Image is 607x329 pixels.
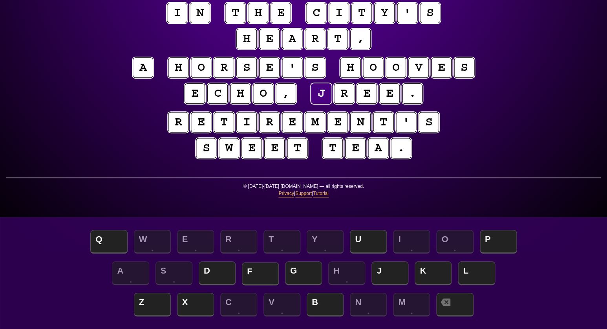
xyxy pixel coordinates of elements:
span: T [263,230,300,254]
puzzle-tile: e [264,138,285,158]
puzzle-tile: i [329,3,349,23]
puzzle-tile: r [168,112,188,132]
puzzle-tile: . [402,83,422,104]
span: G [285,261,322,285]
puzzle-tile: h [248,3,268,23]
puzzle-tile: s [420,3,440,23]
puzzle-tile: h [236,29,257,49]
puzzle-tile: s [196,138,216,158]
span: Z [134,293,171,316]
puzzle-tile: c [207,83,228,104]
puzzle-tile: v [408,57,429,78]
puzzle-tile: o [253,83,273,104]
span: B [307,293,344,316]
puzzle-tile: e [379,83,400,104]
puzzle-tile: e [259,29,280,49]
span: D [199,261,236,285]
puzzle-tile: n [190,3,210,23]
span: L [458,261,495,285]
puzzle-tile: s [305,57,325,78]
puzzle-tile: a [368,138,388,158]
puzzle-tile: w [219,138,239,158]
span: N [350,293,387,316]
puzzle-tile: s [454,57,474,78]
span: Y [307,230,344,254]
span: C [220,293,257,316]
puzzle-tile: e [431,57,452,78]
puzzle-tile: t [214,112,234,132]
puzzle-tile: j [311,83,331,104]
puzzle-tile: , [276,83,296,104]
puzzle-tile: t [351,3,372,23]
puzzle-tile: e [345,138,366,158]
puzzle-tile: o [191,57,211,78]
a: Support [295,190,312,197]
span: M [393,293,430,316]
span: X [177,293,214,316]
puzzle-tile: t [225,3,245,23]
a: Privacy [278,190,294,197]
span: A [112,261,149,285]
span: K [415,261,452,285]
puzzle-tile: y [374,3,395,23]
puzzle-tile: t [322,138,343,158]
puzzle-tile: n [350,112,371,132]
puzzle-tile: ' [282,57,302,78]
span: I [393,230,430,254]
span: O [436,230,473,254]
puzzle-tile: s [236,57,257,78]
puzzle-tile: h [230,83,250,104]
span: R [220,230,257,254]
puzzle-tile: t [287,138,307,158]
puzzle-tile: m [305,112,325,132]
puzzle-tile: a [133,57,153,78]
span: P [480,230,517,254]
puzzle-tile: e [241,138,262,158]
span: E [177,230,214,254]
puzzle-tile: h [340,57,360,78]
puzzle-tile: t [373,112,393,132]
puzzle-tile: e [357,83,377,104]
span: V [263,293,300,316]
p: © [DATE]-[DATE] [DOMAIN_NAME] — all rights reserved. | | [6,183,601,202]
span: F [242,262,279,285]
puzzle-tile: r [334,83,354,104]
a: Tutorial [313,190,329,197]
puzzle-tile: o [386,57,406,78]
puzzle-tile: e [327,112,348,132]
puzzle-tile: . [391,138,411,158]
span: J [371,261,408,285]
puzzle-tile: e [271,3,291,23]
puzzle-tile: r [214,57,234,78]
span: U [350,230,387,254]
span: S [155,261,192,285]
puzzle-tile: r [259,112,280,132]
puzzle-tile: e [259,57,280,78]
puzzle-tile: c [306,3,326,23]
puzzle-tile: ' [396,112,416,132]
puzzle-tile: ' [397,3,417,23]
puzzle-tile: t [327,29,348,49]
span: H [328,261,365,285]
puzzle-tile: a [282,29,302,49]
puzzle-tile: e [185,83,205,104]
puzzle-tile: r [305,29,325,49]
span: Q [90,230,127,254]
puzzle-tile: , [350,29,371,49]
puzzle-tile: s [419,112,439,132]
puzzle-tile: i [236,112,257,132]
span: W [134,230,171,254]
puzzle-tile: i [167,3,187,23]
puzzle-tile: e [191,112,211,132]
puzzle-tile: o [363,57,383,78]
puzzle-tile: h [168,57,188,78]
puzzle-tile: e [282,112,302,132]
